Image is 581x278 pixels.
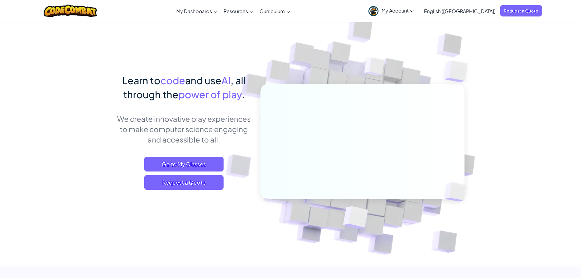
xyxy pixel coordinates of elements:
img: Overlap cubes [353,45,396,91]
a: Go to My Classes [144,157,224,171]
img: CodeCombat logo [44,5,97,17]
a: English ([GEOGRAPHIC_DATA]) [421,3,499,19]
p: We create innovative play experiences to make computer science engaging and accessible to all. [117,114,251,145]
span: My Dashboards [176,8,212,14]
span: power of play [178,88,242,100]
span: code [160,74,185,86]
span: English ([GEOGRAPHIC_DATA]) [424,8,496,14]
img: Overlap cubes [434,170,480,214]
span: . [242,88,245,100]
a: Resources [221,3,256,19]
img: Overlap cubes [328,193,382,244]
a: My Dashboards [173,3,221,19]
a: Curriculum [256,3,293,19]
a: My Account [365,1,417,20]
img: avatar [368,6,378,16]
span: and use [185,74,221,86]
span: AI [221,74,231,86]
a: Request a Quote [500,5,542,16]
span: My Account [382,7,414,14]
a: Request a Quote [144,175,224,190]
span: Resources [224,8,248,14]
img: Overlap cubes [432,46,485,97]
span: Curriculum [260,8,285,14]
span: Learn to [122,74,160,86]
